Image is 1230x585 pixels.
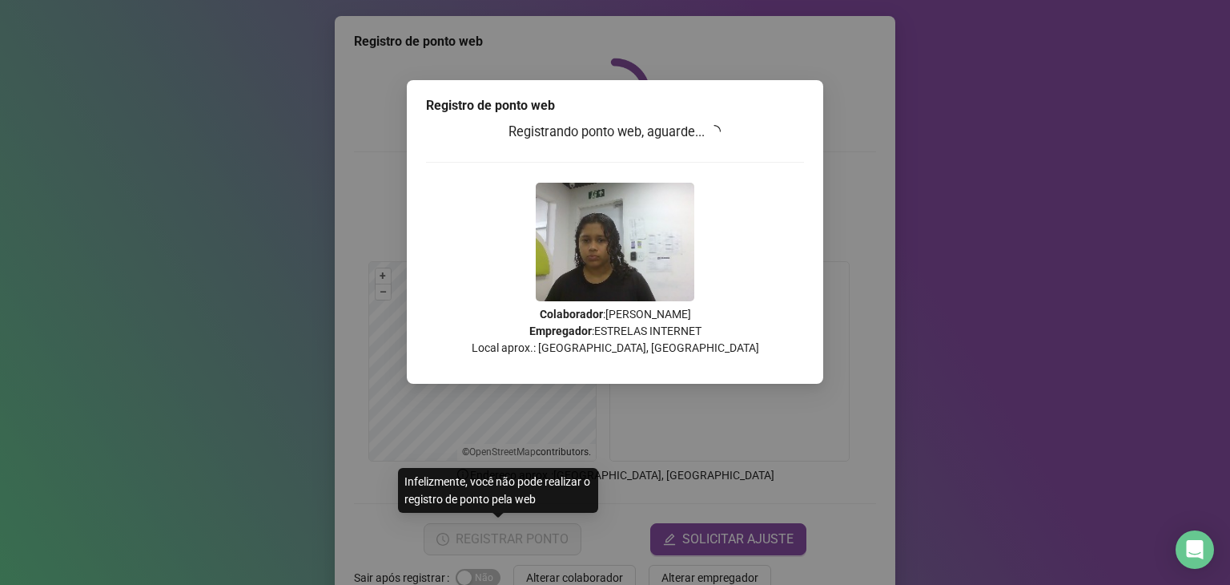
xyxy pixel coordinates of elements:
span: loading [705,122,724,140]
h3: Registrando ponto web, aguarde... [426,122,804,143]
strong: Colaborador [540,308,603,321]
div: Infelizmente, você não pode realizar o registro de ponto pela web [398,468,598,513]
strong: Empregador [529,325,592,337]
img: 2Q== [536,183,694,301]
div: Open Intercom Messenger [1176,531,1214,569]
div: Registro de ponto web [426,96,804,115]
p: : [PERSON_NAME] : ESTRELAS INTERNET Local aprox.: [GEOGRAPHIC_DATA], [GEOGRAPHIC_DATA] [426,306,804,357]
